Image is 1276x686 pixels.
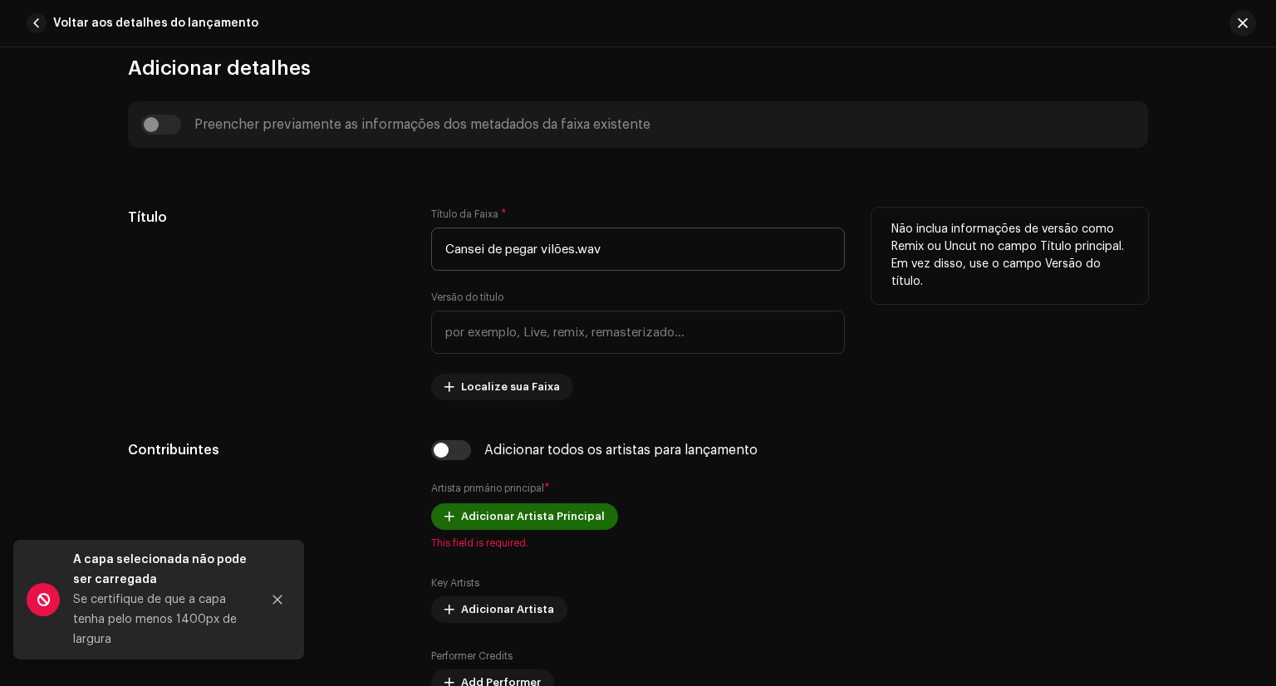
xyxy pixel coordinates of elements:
button: Close [261,583,294,616]
h5: Contribuintes [128,440,405,460]
span: This field is required. [431,537,845,550]
label: Título da Faixa [431,208,507,221]
small: Artista primário principal [431,483,544,493]
button: Adicionar Artista Principal [431,503,618,530]
div: A capa selecionada não pode ser carregada [73,550,248,590]
input: por exemplo, Live, remix, remasterizado... [431,311,845,354]
label: Performer Credits [431,649,513,663]
span: Adicionar Artista Principal [461,500,605,533]
label: Versão do título [431,291,503,304]
p: Não inclua informações de versão como Remix ou Uncut no campo Título principal. Em vez disso, use... [891,221,1128,291]
div: Se certifique de que a capa tenha pelo menos 1400px de largura [73,590,248,649]
h5: Título [128,208,405,228]
span: Adicionar Artista [461,593,554,626]
h3: Adicionar detalhes [128,55,1148,81]
label: Key Artists [431,576,479,590]
button: Adicionar Artista [431,596,567,623]
span: Localize sua Faixa [461,370,560,404]
button: Localize sua Faixa [431,374,573,400]
input: Insira o nome da faixa [431,228,845,271]
div: Adicionar todos os artistas para lançamento [484,443,758,457]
